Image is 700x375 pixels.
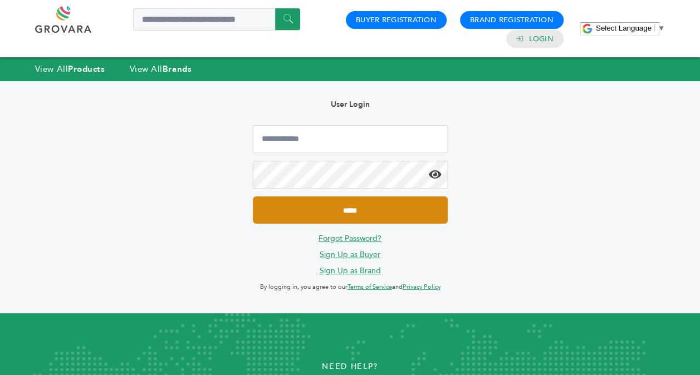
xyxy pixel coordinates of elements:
a: Login [528,34,553,44]
a: Select Language​ [596,24,665,32]
a: View AllProducts [35,63,105,75]
b: User Login [331,99,370,110]
a: View AllBrands [130,63,192,75]
input: Search a product or brand... [133,8,300,31]
p: By logging in, you agree to our and [253,280,448,294]
a: Sign Up as Buyer [320,249,380,260]
a: Forgot Password? [319,233,381,244]
a: Buyer Registration [356,15,437,25]
p: Need Help? [35,358,665,375]
span: ▼ [658,24,665,32]
a: Brand Registration [470,15,554,25]
a: Terms of Service [347,283,392,291]
a: Sign Up as Brand [320,265,381,276]
a: Privacy Policy [403,283,440,291]
input: Password [253,161,448,189]
input: Email Address [253,125,448,153]
strong: Brands [163,63,192,75]
strong: Products [68,63,105,75]
span: Select Language [596,24,652,32]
